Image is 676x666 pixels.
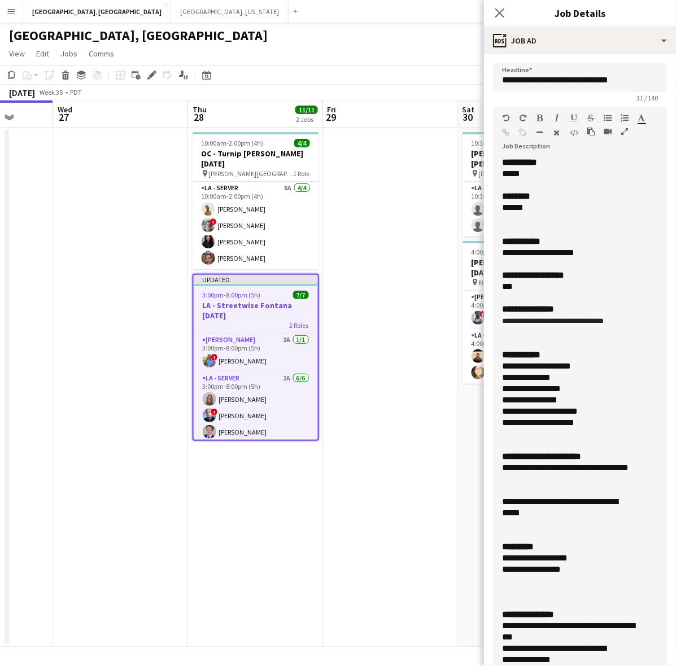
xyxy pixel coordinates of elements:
[570,128,578,137] button: HTML Code
[604,113,612,122] button: Unordered List
[210,218,217,225] span: !
[536,128,544,137] button: Horizontal Line
[202,139,264,147] span: 10:00am-2:00pm (4h)
[621,113,629,122] button: Ordered List
[36,49,49,59] span: Edit
[60,49,77,59] span: Jobs
[56,46,82,61] a: Jobs
[194,372,318,492] app-card-role: LA - Server2A6/63:00pm-8:00pm (5h)[PERSON_NAME]![PERSON_NAME][PERSON_NAME]
[9,27,268,44] h1: [GEOGRAPHIC_DATA], [GEOGRAPHIC_DATA]
[463,182,589,236] app-card-role: LA - Server12A0/210:30am-4:00pm (5h30m)
[37,88,66,97] span: Week 35
[58,104,72,115] span: Wed
[295,106,318,114] span: 11/11
[193,182,319,269] app-card-role: LA - Server6A4/410:00am-2:00pm (4h)[PERSON_NAME]![PERSON_NAME][PERSON_NAME][PERSON_NAME]
[463,104,475,115] span: Sat
[203,291,261,299] span: 3:00pm-8:00pm (5h)
[193,104,207,115] span: Thu
[463,329,589,384] app-card-role: LA - Bartender8A2/24:00pm-12:30am (8h30m)[PERSON_NAME]ric st [PERSON_NAME]
[463,241,589,384] app-job-card: 4:00pm-12:30am (8h30m) (Sun)3/3[PERSON_NAME] of LA - [DATE] Ebell of LA2 Roles[PERSON_NAME]6A1/14...
[209,169,294,178] span: [PERSON_NAME][GEOGRAPHIC_DATA]
[9,49,25,59] span: View
[70,88,82,97] div: PDT
[519,113,527,122] button: Redo
[463,148,589,169] h3: [PERSON_NAME] [PERSON_NAME] Anaheim [DATE]
[293,291,309,299] span: 7/7
[193,132,319,269] app-job-card: 10:00am-2:00pm (4h)4/4OC - Turnip [PERSON_NAME] [DATE] [PERSON_NAME][GEOGRAPHIC_DATA]1 RoleLA - S...
[211,354,218,361] span: !
[194,275,318,284] div: Updated
[461,111,475,124] span: 30
[463,132,589,236] app-job-card: 10:30am-4:00pm (5h30m)0/2[PERSON_NAME] [PERSON_NAME] Anaheim [DATE] [DEMOGRAPHIC_DATA][PERSON_NAM...
[604,127,612,136] button: Insert video
[479,278,507,287] span: Ebell of LA
[472,248,564,256] span: 4:00pm-12:30am (8h30m) (Sun)
[294,169,310,178] span: 1 Role
[484,6,676,20] h3: Job Details
[553,128,561,137] button: Clear Formatting
[484,27,676,54] div: Job Ad
[89,49,114,59] span: Comms
[621,127,629,136] button: Fullscreen
[326,111,337,124] span: 29
[171,1,289,23] button: [GEOGRAPHIC_DATA], [US_STATE]
[328,104,337,115] span: Fri
[570,113,578,122] button: Underline
[32,46,54,61] a: Edit
[211,409,218,415] span: !
[194,300,318,321] h3: LA - Streetwise Fontana [DATE]
[290,321,309,330] span: 2 Roles
[9,87,35,98] div: [DATE]
[463,257,589,278] h3: [PERSON_NAME] of LA - [DATE]
[479,169,564,178] span: [DEMOGRAPHIC_DATA][PERSON_NAME]
[193,148,319,169] h3: OC - Turnip [PERSON_NAME] [DATE]
[553,113,561,122] button: Italic
[194,334,318,372] app-card-role: [PERSON_NAME]2A1/13:00pm-8:00pm (5h)![PERSON_NAME]
[296,115,317,124] div: 2 Jobs
[191,111,207,124] span: 28
[638,113,646,122] button: Text Color
[56,111,72,124] span: 27
[294,139,310,147] span: 4/4
[193,274,319,441] app-job-card: Updated3:00pm-8:00pm (5h)7/7LA - Streetwise Fontana [DATE]2 Roles[PERSON_NAME]2A1/13:00pm-8:00pm ...
[84,46,119,61] a: Comms
[502,113,510,122] button: Undo
[472,139,547,147] span: 10:30am-4:00pm (5h30m)
[463,291,589,329] app-card-role: [PERSON_NAME]6A1/14:00pm-12:30am (8h30m)![PERSON_NAME]
[536,113,544,122] button: Bold
[587,113,595,122] button: Strikethrough
[23,1,171,23] button: [GEOGRAPHIC_DATA], [GEOGRAPHIC_DATA]
[587,127,595,136] button: Paste as plain text
[627,94,667,102] span: 31 / 140
[480,311,487,318] span: !
[5,46,29,61] a: View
